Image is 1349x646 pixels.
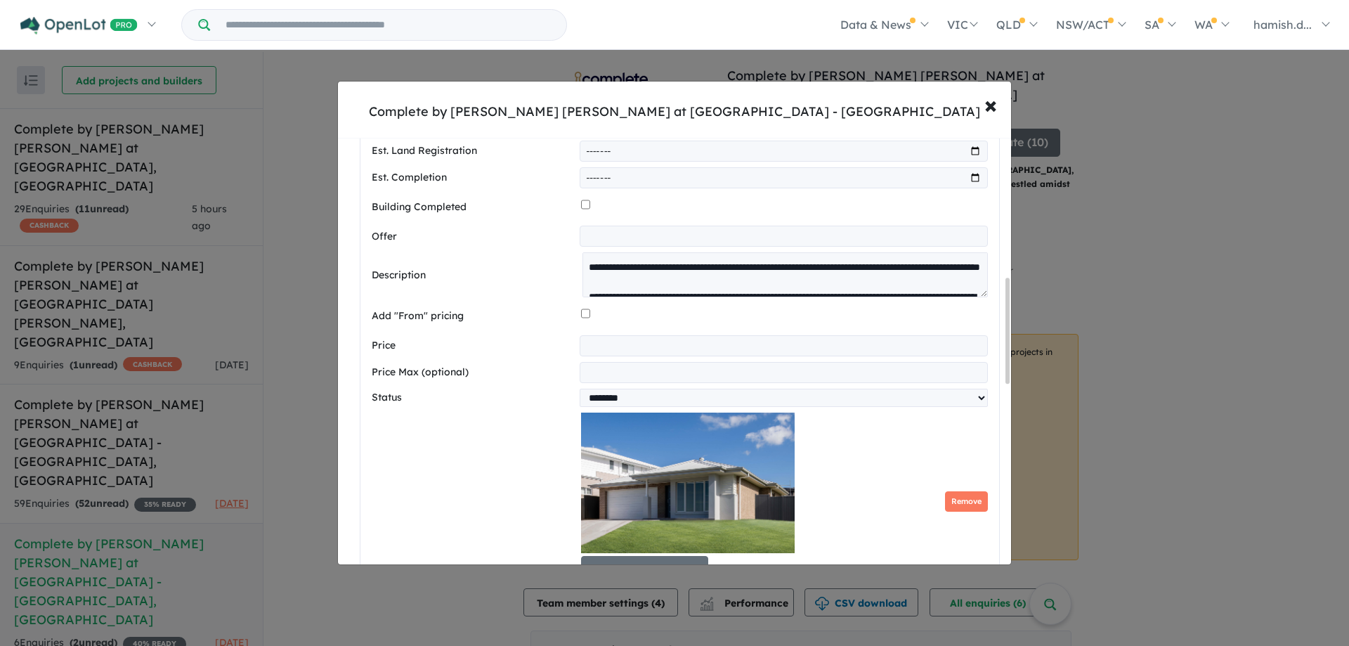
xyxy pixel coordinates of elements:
[372,337,574,354] label: Price
[1253,18,1312,32] span: hamish.d...
[369,103,980,121] div: Complete by [PERSON_NAME] [PERSON_NAME] at [GEOGRAPHIC_DATA] - [GEOGRAPHIC_DATA]
[581,556,708,584] button: Façade
[372,389,574,406] label: Status
[20,17,138,34] img: Openlot PRO Logo White
[372,228,574,245] label: Offer
[372,169,574,186] label: Est. Completion
[581,413,795,553] img: Complete by McDonald Jones at Forest Reach - Huntley - Lot 262 Façade
[372,143,574,160] label: Est. Land Registration
[372,199,575,216] label: Building Completed
[213,10,563,40] input: Try estate name, suburb, builder or developer
[372,267,577,284] label: Description
[372,308,575,325] label: Add "From" pricing
[984,89,997,119] span: ×
[372,364,574,381] label: Price Max (optional)
[945,491,988,512] button: Remove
